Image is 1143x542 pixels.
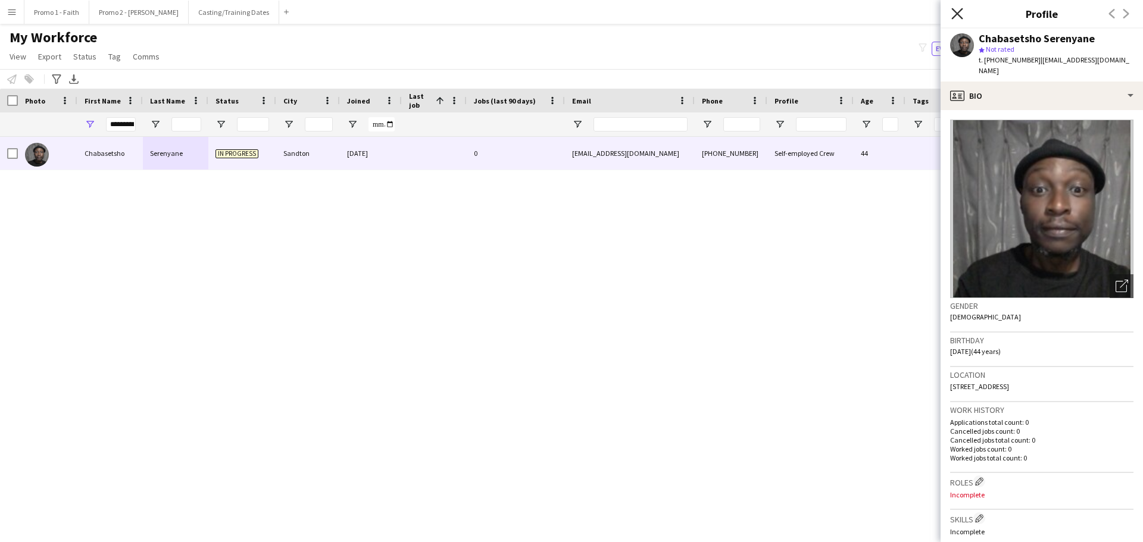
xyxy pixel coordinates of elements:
[950,453,1133,462] p: Worked jobs total count: 0
[979,55,1129,75] span: | [EMAIL_ADDRESS][DOMAIN_NAME]
[950,405,1133,415] h3: Work history
[572,96,591,105] span: Email
[950,335,1133,346] h3: Birthday
[861,119,872,130] button: Open Filter Menu
[25,96,45,105] span: Photo
[702,119,713,130] button: Open Filter Menu
[133,51,160,62] span: Comms
[594,117,688,131] input: Email Filter Input
[767,137,854,170] div: Self-employed Crew
[283,96,297,105] span: City
[932,42,995,56] button: Everyone11,249
[941,6,1143,21] h3: Profile
[171,117,201,131] input: Last Name Filter Input
[340,137,402,170] div: [DATE]
[702,96,723,105] span: Phone
[950,312,1021,321] span: [DEMOGRAPHIC_DATA]
[108,51,121,62] span: Tag
[33,49,66,64] a: Export
[854,137,905,170] div: 44
[106,117,136,131] input: First Name Filter Input
[368,117,395,131] input: Joined Filter Input
[68,49,101,64] a: Status
[128,49,164,64] a: Comms
[89,1,189,24] button: Promo 2 - [PERSON_NAME]
[49,72,64,86] app-action-btn: Advanced filters
[723,117,760,131] input: Phone Filter Input
[67,72,81,86] app-action-btn: Export XLSX
[986,45,1014,54] span: Not rated
[941,82,1143,110] div: Bio
[950,427,1133,436] p: Cancelled jobs count: 0
[950,382,1009,391] span: [STREET_ADDRESS]
[474,96,536,105] span: Jobs (last 90 days)
[283,119,294,130] button: Open Filter Menu
[5,49,31,64] a: View
[979,33,1095,44] div: Chabasetsho Serenyane
[85,96,121,105] span: First Name
[950,444,1133,453] p: Worked jobs count: 0
[950,418,1133,427] p: Applications total count: 0
[347,96,370,105] span: Joined
[150,119,161,130] button: Open Filter Menu
[216,96,239,105] span: Status
[237,117,269,131] input: Status Filter Input
[775,119,785,130] button: Open Filter Menu
[913,119,923,130] button: Open Filter Menu
[150,96,185,105] span: Last Name
[73,51,96,62] span: Status
[950,300,1133,311] h3: Gender
[409,92,431,109] span: Last job
[861,96,873,105] span: Age
[467,137,565,170] div: 0
[950,490,1133,499] p: Incomplete
[934,117,953,131] input: Tags Filter Input
[572,119,583,130] button: Open Filter Menu
[979,55,1041,64] span: t. [PHONE_NUMBER]
[950,120,1133,298] img: Crew avatar or photo
[882,117,898,131] input: Age Filter Input
[950,369,1133,380] h3: Location
[950,527,1133,536] p: Incomplete
[10,51,26,62] span: View
[913,96,929,105] span: Tags
[10,29,97,46] span: My Workforce
[695,137,767,170] div: [PHONE_NUMBER]
[950,347,1001,356] span: [DATE] (44 years)
[1110,274,1133,298] div: Open photos pop-in
[216,119,226,130] button: Open Filter Menu
[143,137,208,170] div: Serenyane
[775,96,798,105] span: Profile
[950,436,1133,444] p: Cancelled jobs total count: 0
[950,475,1133,488] h3: Roles
[24,1,89,24] button: Promo 1 - Faith
[347,119,358,130] button: Open Filter Menu
[276,137,340,170] div: Sandton
[189,1,279,24] button: Casting/Training Dates
[216,149,258,158] span: In progress
[77,137,143,170] div: Chabasetsho
[950,512,1133,525] h3: Skills
[796,117,847,131] input: Profile Filter Input
[25,143,49,167] img: Chabasetsho Serenyane
[104,49,126,64] a: Tag
[565,137,695,170] div: [EMAIL_ADDRESS][DOMAIN_NAME]
[85,119,95,130] button: Open Filter Menu
[38,51,61,62] span: Export
[305,117,333,131] input: City Filter Input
